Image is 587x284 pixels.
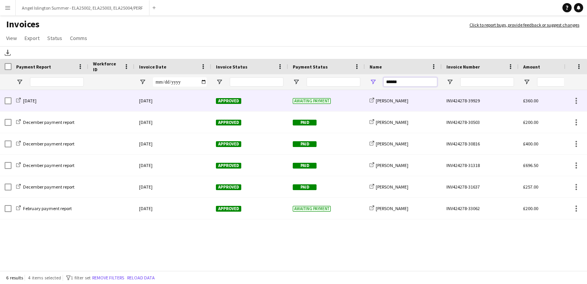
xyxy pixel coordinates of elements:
[23,162,75,168] span: December payment report
[376,98,408,104] span: [PERSON_NAME]
[523,184,538,190] span: £257.00
[383,77,437,87] input: Name Filter Input
[293,98,331,104] span: Awaiting payment
[446,64,480,70] span: Invoice Number
[442,155,519,176] div: INV424278-31318
[134,176,211,197] div: [DATE]
[293,79,300,85] button: Open Filter Menu
[16,79,23,85] button: Open Filter Menu
[523,141,538,147] span: £400.00
[216,79,223,85] button: Open Filter Menu
[376,119,408,125] span: [PERSON_NAME]
[3,33,20,43] a: View
[91,274,126,282] button: Remove filters
[216,206,241,212] span: Approved
[134,155,211,176] div: [DATE]
[6,35,17,42] span: View
[153,77,207,87] input: Invoice Date Filter Input
[3,48,12,57] app-action-btn: Download
[370,79,376,85] button: Open Filter Menu
[370,64,382,70] span: Name
[523,162,538,168] span: £696.50
[134,133,211,154] div: [DATE]
[16,64,51,70] span: Payment Report
[442,176,519,197] div: INV424278-31637
[139,64,166,70] span: Invoice Date
[523,205,538,211] span: £200.00
[134,90,211,111] div: [DATE]
[139,79,146,85] button: Open Filter Menu
[47,35,62,42] span: Status
[216,184,241,190] span: Approved
[28,275,61,281] span: 4 items selected
[446,79,453,85] button: Open Filter Menu
[44,33,65,43] a: Status
[16,162,75,168] a: December payment report
[293,120,317,125] span: Paid
[523,119,538,125] span: £200.00
[442,112,519,133] div: INV424278-30503
[67,33,90,43] a: Comms
[216,163,241,169] span: Approved
[293,64,328,70] span: Payment Status
[93,61,121,72] span: Workforce ID
[23,205,72,211] span: February payment report
[22,33,43,43] a: Export
[523,98,538,104] span: £360.00
[16,0,149,15] button: Angel Islington Summer - ELA25002, ELA25003, ELA25004/PERF
[16,119,75,125] a: December payment report
[134,198,211,219] div: [DATE]
[469,22,579,28] a: Click to report bugs, provide feedback or suggest changes
[71,275,91,281] span: 1 filter set
[293,206,331,212] span: Awaiting payment
[376,141,408,147] span: [PERSON_NAME]
[23,184,75,190] span: December payment report
[16,141,75,147] a: December payment report
[442,198,519,219] div: INV424278-33062
[216,141,241,147] span: Approved
[523,64,540,70] span: Amount
[376,162,408,168] span: [PERSON_NAME]
[523,79,530,85] button: Open Filter Menu
[293,163,317,169] span: Paid
[16,205,72,211] a: February payment report
[134,112,211,133] div: [DATE]
[293,141,317,147] span: Paid
[216,64,247,70] span: Invoice Status
[293,184,317,190] span: Paid
[376,205,408,211] span: [PERSON_NAME]
[216,98,241,104] span: Approved
[376,184,408,190] span: [PERSON_NAME]
[70,35,87,42] span: Comms
[460,77,514,87] input: Invoice Number Filter Input
[442,90,519,111] div: INV424278-39929
[23,141,75,147] span: December payment report
[23,98,36,104] span: [DATE]
[23,119,75,125] span: December payment report
[16,98,36,104] a: [DATE]
[230,77,284,87] input: Invoice Status Filter Input
[126,274,156,282] button: Reload data
[30,77,84,87] input: Payment Report Filter Input
[216,120,241,125] span: Approved
[16,184,75,190] a: December payment report
[442,133,519,154] div: INV424278-30816
[25,35,40,42] span: Export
